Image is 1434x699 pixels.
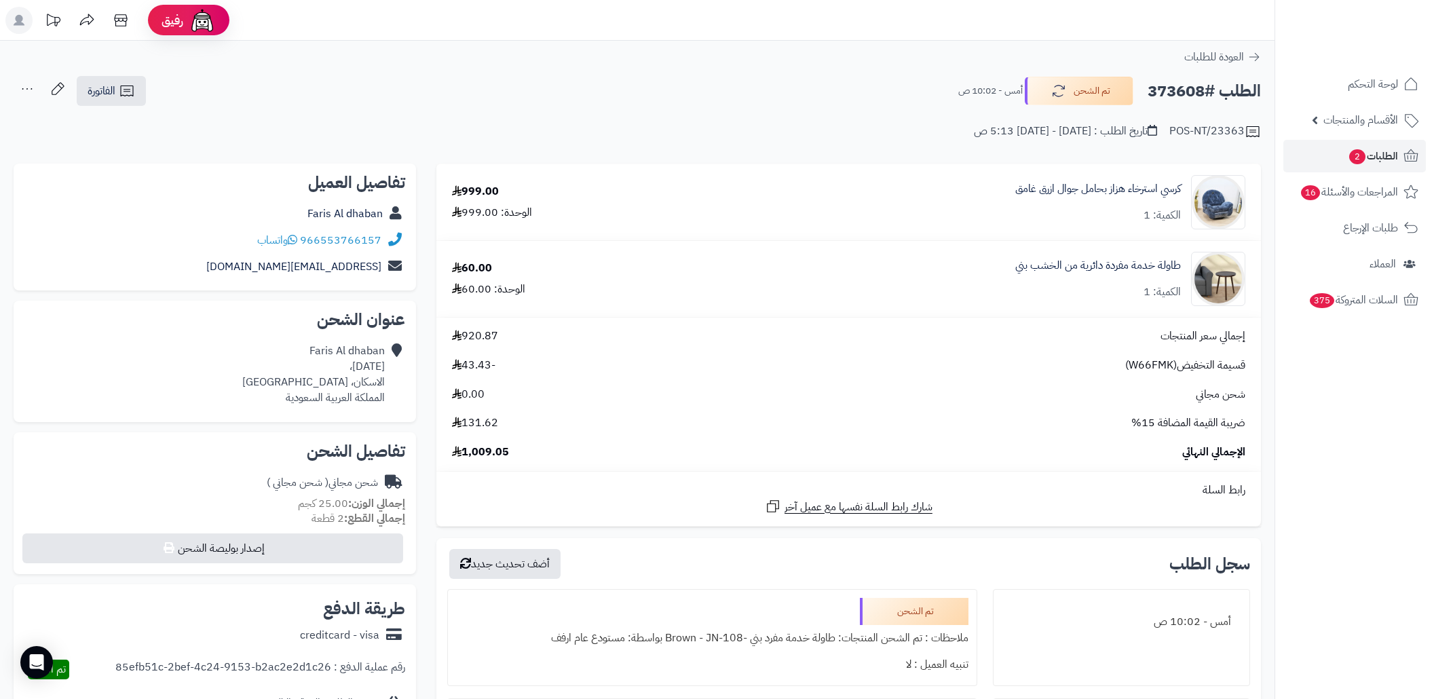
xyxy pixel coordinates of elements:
span: طلبات الإرجاع [1343,219,1398,238]
span: -43.43 [452,358,495,373]
span: 0.00 [452,387,485,402]
img: logo-2.png [1342,10,1421,39]
span: الطلبات [1348,147,1398,166]
a: الفاتورة [77,76,146,106]
span: 920.87 [452,328,498,344]
span: ضريبة القيمة المضافة 15% [1131,415,1245,431]
span: الأقسام والمنتجات [1323,111,1398,130]
div: رقم عملية الدفع : 85efb51c-2bef-4c24-9153-b2ac2e2d1c26 [115,660,405,679]
a: Faris Al dhaban [307,206,383,222]
span: 1,009.05 [452,445,509,460]
span: ( شحن مجاني ) [267,474,328,491]
a: 966553766157 [300,232,381,248]
span: شارك رابط السلة نفسها مع عميل آخر [785,499,932,515]
div: Faris Al dhaban [DATE]، الاسكان، [GEOGRAPHIC_DATA] المملكة العربية السعودية [242,343,385,405]
h2: طريقة الدفع [323,601,405,617]
img: ai-face.png [189,7,216,34]
span: 375 [1310,293,1335,309]
div: تنبيه العميل : لا [456,651,968,678]
img: 1741631276-1-90x90.jpg [1192,175,1245,229]
span: السلات المتروكة [1308,290,1398,309]
a: العودة للطلبات [1184,49,1261,65]
a: المراجعات والأسئلة16 [1283,176,1426,208]
div: الكمية: 1 [1144,208,1181,223]
span: لوحة التحكم [1348,75,1398,94]
div: POS-NT/23363 [1169,124,1261,140]
span: شحن مجاني [1196,387,1245,402]
div: الوحدة: 999.00 [452,205,532,221]
span: المراجعات والأسئلة [1300,183,1398,202]
h2: الطلب #373608 [1148,77,1261,105]
strong: إجمالي الوزن: [348,495,405,512]
h2: تفاصيل الشحن [24,443,405,459]
span: 16 [1301,185,1321,201]
div: شحن مجاني [267,475,378,491]
div: الوحدة: 60.00 [452,282,525,297]
small: أمس - 10:02 ص [958,84,1023,98]
h3: سجل الطلب [1169,556,1250,572]
span: العملاء [1370,254,1396,273]
a: شارك رابط السلة نفسها مع عميل آخر [765,498,932,515]
span: الفاتورة [88,83,115,99]
a: طاولة خدمة مفردة دائرية من الخشب بني [1015,258,1181,273]
div: رابط السلة [442,483,1256,498]
div: تم الشحن [860,598,968,625]
h2: عنوان الشحن [24,311,405,328]
span: العودة للطلبات [1184,49,1244,65]
div: تاريخ الطلب : [DATE] - [DATE] 5:13 ص [974,124,1157,139]
strong: إجمالي القطع: [344,510,405,527]
a: العملاء [1283,248,1426,280]
small: 2 قطعة [312,510,405,527]
div: 60.00 [452,261,492,276]
div: 999.00 [452,184,499,200]
a: طلبات الإرجاع [1283,212,1426,244]
a: واتساب [257,232,297,248]
div: أمس - 10:02 ص [1002,609,1241,635]
span: رفيق [162,12,183,29]
button: أضف تحديث جديد [449,549,561,579]
span: قسيمة التخفيض(W66FMK) [1125,358,1245,373]
a: [EMAIL_ADDRESS][DOMAIN_NAME] [206,259,381,275]
div: creditcard - visa [300,628,379,643]
div: ملاحظات : تم الشحن المنتجات: طاولة خدمة مفرد بني -Brown - JN-108 بواسطة: مستودع عام ارفف [456,625,968,651]
a: الطلبات2 [1283,140,1426,172]
img: 1752315495-1-90x90.jpg [1192,252,1245,306]
div: الكمية: 1 [1144,284,1181,300]
span: الإجمالي النهائي [1182,445,1245,460]
a: لوحة التحكم [1283,68,1426,100]
a: السلات المتروكة375 [1283,284,1426,316]
small: 25.00 كجم [298,495,405,512]
h2: تفاصيل العميل [24,174,405,191]
span: 2 [1349,149,1366,165]
button: تم الشحن [1025,77,1133,105]
div: Open Intercom Messenger [20,646,53,679]
span: 131.62 [452,415,498,431]
a: تحديثات المنصة [36,7,70,37]
span: إجمالي سعر المنتجات [1161,328,1245,344]
a: كرسي استرخاء هزاز بحامل جوال ازرق غامق [1015,181,1181,197]
button: إصدار بوليصة الشحن [22,533,403,563]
